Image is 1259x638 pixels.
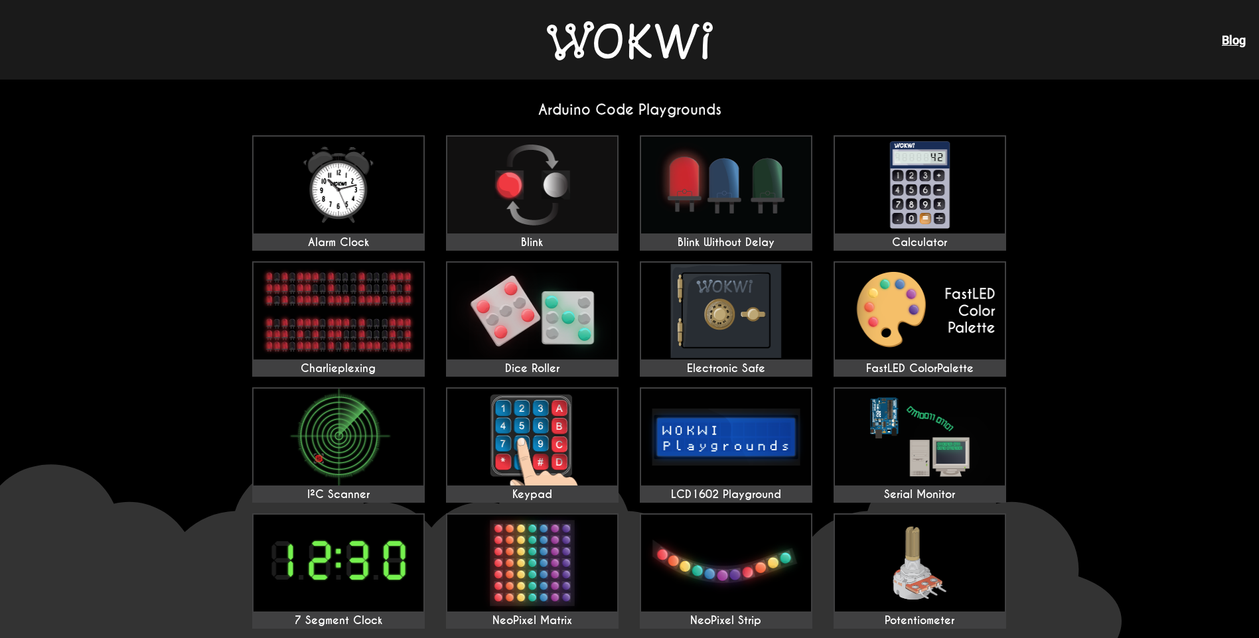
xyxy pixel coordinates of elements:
[254,362,423,375] div: Charlieplexing
[835,362,1005,375] div: FastLED ColorPalette
[242,101,1018,119] h2: Arduino Code Playgrounds
[252,261,425,377] a: Charlieplexing
[447,362,617,375] div: Dice Roller
[835,515,1005,611] img: Potentiometer
[447,614,617,627] div: NeoPixel Matrix
[447,488,617,501] div: Keypad
[641,488,811,501] div: LCD1602 Playground
[641,515,811,611] img: NeoPixel Strip
[641,137,811,233] img: Blink Without Delay
[641,362,811,375] div: Electronic Safe
[447,137,617,233] img: Blink
[252,387,425,503] a: I²C Scanner
[547,21,713,60] img: Wokwi
[447,263,617,359] img: Dice Roller
[641,236,811,249] div: Blink Without Delay
[447,236,617,249] div: Blink
[640,513,812,629] a: NeoPixel Strip
[640,387,812,503] a: LCD1602 Playground
[446,387,619,503] a: Keypad
[252,135,425,251] a: Alarm Clock
[641,614,811,627] div: NeoPixel Strip
[640,135,812,251] a: Blink Without Delay
[254,614,423,627] div: 7 Segment Clock
[446,513,619,629] a: NeoPixel Matrix
[254,236,423,249] div: Alarm Clock
[834,135,1006,251] a: Calculator
[446,261,619,377] a: Dice Roller
[834,261,1006,377] a: FastLED ColorPalette
[834,387,1006,503] a: Serial Monitor
[252,513,425,629] a: 7 Segment Clock
[835,614,1005,627] div: Potentiometer
[835,137,1005,233] img: Calculator
[447,515,617,611] img: NeoPixel Matrix
[834,513,1006,629] a: Potentiometer
[835,263,1005,359] img: FastLED ColorPalette
[640,261,812,377] a: Electronic Safe
[641,263,811,359] img: Electronic Safe
[254,137,423,233] img: Alarm Clock
[447,389,617,485] img: Keypad
[835,236,1005,249] div: Calculator
[1222,33,1246,47] a: Blog
[446,135,619,251] a: Blink
[254,488,423,501] div: I²C Scanner
[254,263,423,359] img: Charlieplexing
[254,515,423,611] img: 7 Segment Clock
[641,389,811,485] img: LCD1602 Playground
[835,389,1005,485] img: Serial Monitor
[254,389,423,485] img: I²C Scanner
[835,488,1005,501] div: Serial Monitor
